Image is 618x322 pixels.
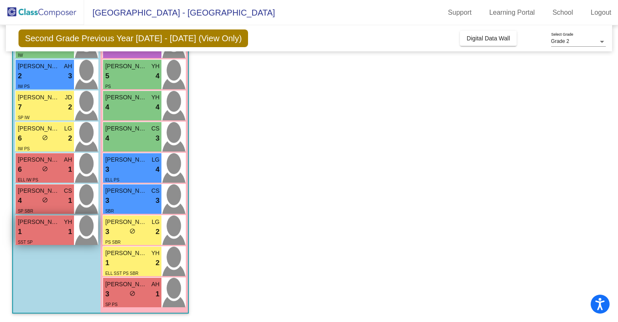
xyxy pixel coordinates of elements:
[18,155,60,164] span: [PERSON_NAME]
[105,249,147,258] span: [PERSON_NAME]
[105,258,109,269] span: 1
[84,6,275,19] span: [GEOGRAPHIC_DATA] - [GEOGRAPHIC_DATA]
[105,240,121,245] span: PS SBR
[151,249,159,258] span: YH
[467,35,510,42] span: Digital Data Wall
[68,195,72,206] span: 1
[68,133,72,144] span: 2
[156,195,159,206] span: 3
[105,71,109,82] span: 5
[18,84,29,89] span: IW PS
[105,102,109,113] span: 4
[68,71,72,82] span: 3
[105,164,109,175] span: 3
[129,290,135,296] span: do_not_disturb_alt
[18,71,21,82] span: 2
[105,218,147,226] span: [PERSON_NAME]
[152,218,160,226] span: LG
[18,146,29,151] span: IW PS
[18,115,29,120] span: SP IW
[42,166,48,172] span: do_not_disturb_alt
[68,102,72,113] span: 2
[18,195,21,206] span: 4
[551,38,569,44] span: Grade 2
[64,62,72,71] span: AH
[156,133,159,144] span: 3
[64,218,72,226] span: YH
[156,164,159,175] span: 4
[64,124,72,133] span: LG
[151,124,159,133] span: CS
[105,62,147,71] span: [PERSON_NAME]
[18,218,60,226] span: [PERSON_NAME]
[18,133,21,144] span: 6
[105,280,147,289] span: [PERSON_NAME]
[105,186,147,195] span: [PERSON_NAME]
[105,93,147,102] span: [PERSON_NAME]
[483,6,542,19] a: Learning Portal
[68,164,72,175] span: 1
[151,186,159,195] span: CS
[105,226,109,237] span: 3
[18,93,60,102] span: [PERSON_NAME]
[18,124,60,133] span: [PERSON_NAME]
[156,289,159,300] span: 1
[129,228,135,234] span: do_not_disturb_alt
[18,29,248,47] span: Second Grade Previous Year [DATE] - [DATE] (View Only)
[156,102,159,113] span: 4
[18,62,60,71] span: [PERSON_NAME]
[156,226,159,237] span: 2
[156,71,159,82] span: 4
[18,164,21,175] span: 6
[151,93,159,102] span: YH
[42,135,48,141] span: do_not_disturb_alt
[42,197,48,203] span: do_not_disturb_alt
[152,155,160,164] span: LG
[156,258,159,269] span: 2
[105,124,147,133] span: [PERSON_NAME]
[18,186,60,195] span: [PERSON_NAME]
[151,62,159,71] span: YH
[18,178,38,182] span: ELL IW PS
[18,226,21,237] span: 1
[441,6,478,19] a: Support
[105,155,147,164] span: [PERSON_NAME]
[105,289,109,300] span: 3
[584,6,618,19] a: Logout
[105,133,109,144] span: 4
[105,209,114,213] span: SBR
[105,302,117,307] span: SP PS
[151,280,159,289] span: AH
[460,31,517,46] button: Digital Data Wall
[105,178,119,182] span: ELL PS
[18,102,21,113] span: 7
[105,195,109,206] span: 3
[64,155,72,164] span: AH
[546,6,580,19] a: School
[18,209,33,213] span: SP SBR
[65,93,72,102] span: JD
[105,271,138,276] span: ELL SST PS SBR
[105,84,111,89] span: PS
[18,240,32,245] span: SST SP
[64,186,72,195] span: CS
[18,53,23,58] span: IW
[68,226,72,237] span: 1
